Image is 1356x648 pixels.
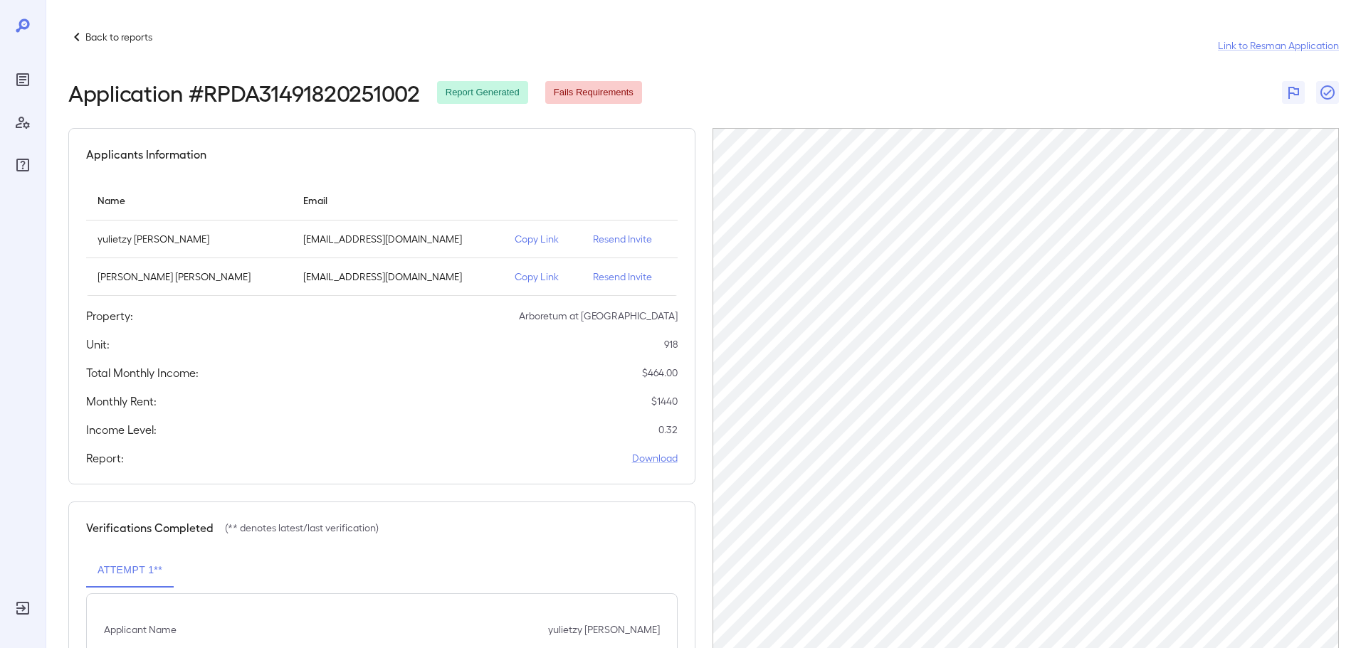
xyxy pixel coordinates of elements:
p: Copy Link [515,232,570,246]
button: Flag Report [1282,81,1305,104]
p: [EMAIL_ADDRESS][DOMAIN_NAME] [303,270,493,284]
p: yulietzy [PERSON_NAME] [548,622,660,637]
p: 0.32 [658,423,678,437]
div: Reports [11,68,34,91]
button: Attempt 1** [86,553,174,588]
button: Close Report [1316,81,1339,104]
h5: Income Level: [86,421,157,438]
h5: Total Monthly Income: [86,364,199,381]
th: Name [86,180,292,221]
span: Fails Requirements [545,86,642,100]
p: Resend Invite [593,232,666,246]
p: Arboretum at [GEOGRAPHIC_DATA] [519,309,678,323]
h5: Applicants Information [86,146,206,163]
p: [PERSON_NAME] [PERSON_NAME] [98,270,280,284]
a: Link to Resman Application [1218,38,1339,53]
div: FAQ [11,154,34,176]
p: [EMAIL_ADDRESS][DOMAIN_NAME] [303,232,493,246]
p: Resend Invite [593,270,666,284]
h5: Unit: [86,336,110,353]
h5: Property: [86,307,133,324]
h5: Report: [86,450,124,467]
p: (** denotes latest/last verification) [225,521,379,535]
h5: Monthly Rent: [86,393,157,410]
table: simple table [86,180,678,296]
p: $ 464.00 [642,366,678,380]
h2: Application # RPDA31491820251002 [68,80,420,105]
p: Back to reports [85,30,152,44]
th: Email [292,180,504,221]
a: Download [632,451,678,465]
p: 918 [664,337,678,351]
p: Copy Link [515,270,570,284]
div: Log Out [11,597,34,620]
span: Report Generated [437,86,528,100]
h5: Verifications Completed [86,519,214,536]
div: Manage Users [11,111,34,134]
p: yulietzy [PERSON_NAME] [98,232,280,246]
p: $ 1440 [651,394,678,408]
p: Applicant Name [104,622,177,637]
